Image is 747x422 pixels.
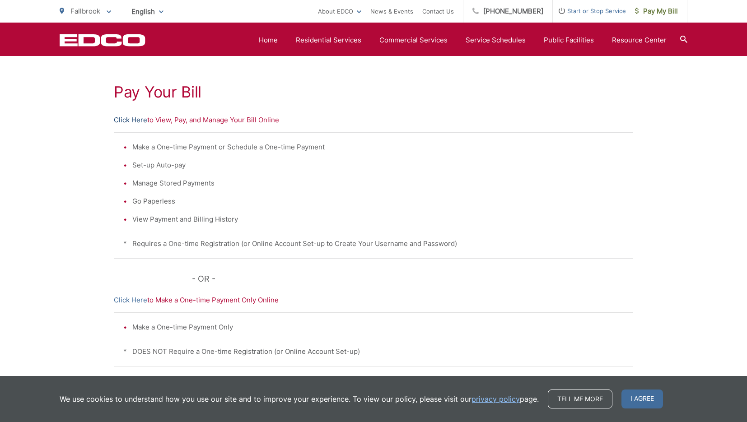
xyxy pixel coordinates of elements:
[123,346,624,357] p: * DOES NOT Require a One-time Registration (or Online Account Set-up)
[472,394,520,404] a: privacy policy
[114,295,147,306] a: Click Here
[132,196,624,207] li: Go Paperless
[548,390,612,408] a: Tell me more
[114,115,147,125] a: Click Here
[132,142,624,153] li: Make a One-time Payment or Schedule a One-time Payment
[635,6,678,17] span: Pay My Bill
[70,7,100,15] span: Fallbrook
[125,4,170,19] span: English
[422,6,454,17] a: Contact Us
[318,6,361,17] a: About EDCO
[60,394,539,404] p: We use cookies to understand how you use our site and to improve your experience. To view our pol...
[466,35,526,46] a: Service Schedules
[544,35,594,46] a: Public Facilities
[60,34,145,46] a: EDCD logo. Return to the homepage.
[114,115,633,125] p: to View, Pay, and Manage Your Bill Online
[370,6,413,17] a: News & Events
[192,272,634,286] p: - OR -
[132,214,624,225] li: View Payment and Billing History
[379,35,448,46] a: Commercial Services
[132,178,624,189] li: Manage Stored Payments
[259,35,278,46] a: Home
[296,35,361,46] a: Residential Services
[132,160,624,171] li: Set-up Auto-pay
[123,238,624,249] p: * Requires a One-time Registration (or Online Account Set-up to Create Your Username and Password)
[132,322,624,333] li: Make a One-time Payment Only
[612,35,667,46] a: Resource Center
[114,295,633,306] p: to Make a One-time Payment Only Online
[114,83,633,101] h1: Pay Your Bill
